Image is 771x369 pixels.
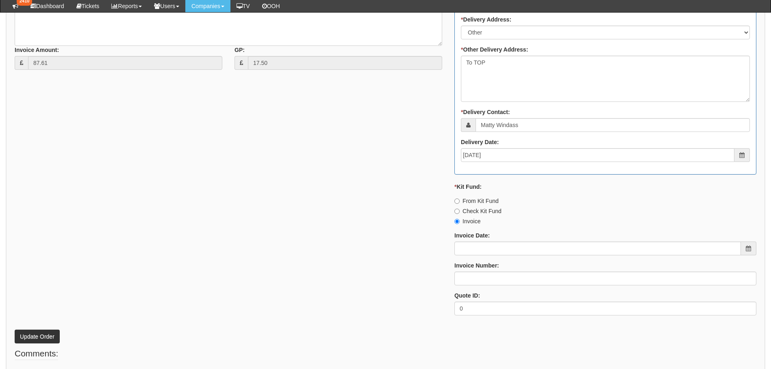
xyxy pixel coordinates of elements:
[235,46,245,54] label: GP:
[461,45,528,54] label: Other Delivery Address:
[454,197,499,205] label: From Kit Fund
[454,219,460,224] input: Invoice
[454,231,490,240] label: Invoice Date:
[454,183,482,191] label: Kit Fund:
[454,261,499,270] label: Invoice Number:
[461,56,750,102] textarea: To TOP
[454,291,480,300] label: Quote ID:
[461,15,511,24] label: Delivery Address:
[461,108,510,116] label: Delivery Contact:
[15,347,58,360] legend: Comments:
[454,217,480,225] label: Invoice
[454,207,502,215] label: Check Kit Fund
[461,138,499,146] label: Delivery Date:
[15,330,60,343] button: Update Order
[15,46,59,54] label: Invoice Amount:
[454,199,460,204] input: From Kit Fund
[454,209,460,214] input: Check Kit Fund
